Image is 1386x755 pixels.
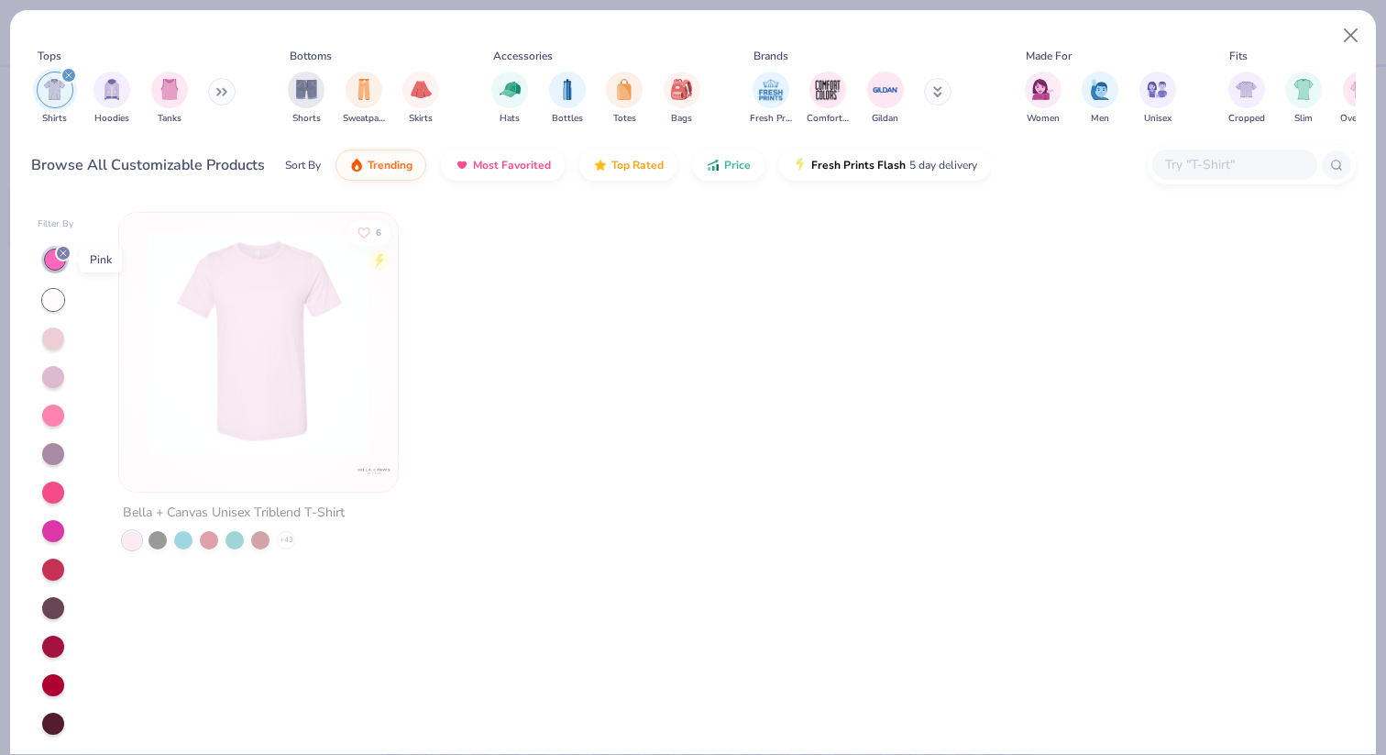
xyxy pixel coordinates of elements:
[1090,79,1110,100] img: Men Image
[37,72,73,126] button: filter button
[1293,79,1314,100] img: Slim Image
[349,158,364,172] img: trending.gif
[288,72,324,126] div: filter for Shorts
[402,72,439,126] div: filter for Skirts
[1032,79,1053,100] img: Women Image
[402,72,439,126] button: filter button
[1350,79,1371,100] img: Oversized Image
[1026,48,1072,64] div: Made For
[411,79,432,100] img: Skirts Image
[872,76,899,104] img: Gildan Image
[753,48,788,64] div: Brands
[38,48,61,64] div: Tops
[1334,18,1369,53] button: Close
[1025,72,1061,126] button: filter button
[343,112,385,126] span: Sweatpants
[867,72,904,126] div: filter for Gildan
[1228,112,1265,126] span: Cropped
[349,219,391,245] button: Like
[692,150,764,181] button: Price
[151,72,188,126] div: filter for Tanks
[606,72,643,126] div: filter for Totes
[93,72,130,126] button: filter button
[1228,72,1265,126] button: filter button
[1294,112,1313,126] span: Slim
[1091,112,1109,126] span: Men
[593,158,608,172] img: TopRated.gif
[664,72,700,126] div: filter for Bags
[473,158,551,172] span: Most Favorited
[1082,72,1118,126] div: filter for Men
[288,72,324,126] button: filter button
[354,79,374,100] img: Sweatpants Image
[814,76,841,104] img: Comfort Colors Image
[549,72,586,126] div: filter for Bottles
[1139,72,1176,126] button: filter button
[368,158,412,172] span: Trending
[151,72,188,126] button: filter button
[757,76,785,104] img: Fresh Prints Image
[123,502,345,525] div: Bella + Canvas Unisex Triblend T-Shirt
[724,158,751,172] span: Price
[491,72,528,126] button: filter button
[613,112,636,126] span: Totes
[614,79,634,100] img: Totes Image
[611,158,664,172] span: Top Rated
[1229,48,1248,64] div: Fits
[44,79,65,100] img: Shirts Image
[158,112,181,126] span: Tanks
[807,72,849,126] button: filter button
[93,72,130,126] div: filter for Hoodies
[491,72,528,126] div: filter for Hats
[779,150,991,181] button: Fresh Prints Flash5 day delivery
[811,158,906,172] span: Fresh Prints Flash
[1228,72,1265,126] div: filter for Cropped
[94,112,129,126] span: Hoodies
[280,535,293,546] span: + 43
[1163,154,1304,175] input: Try "T-Shirt"
[750,112,792,126] span: Fresh Prints
[793,158,808,172] img: flash.gif
[500,79,521,100] img: Hats Image
[441,150,565,181] button: Most Favorited
[1285,72,1322,126] button: filter button
[807,112,849,126] span: Comfort Colors
[377,228,382,237] span: 6
[455,158,469,172] img: most_fav.gif
[1340,72,1381,126] button: filter button
[1147,79,1168,100] img: Unisex Image
[31,154,265,176] div: Browse All Customizable Products
[1285,72,1322,126] div: filter for Slim
[872,112,898,126] span: Gildan
[500,112,520,126] span: Hats
[38,217,74,231] div: Filter By
[671,112,692,126] span: Bags
[1144,112,1171,126] span: Unisex
[343,72,385,126] div: filter for Sweatpants
[42,112,67,126] span: Shirts
[159,79,180,100] img: Tanks Image
[356,452,392,489] img: Bella + Canvas logo
[750,72,792,126] div: filter for Fresh Prints
[671,79,691,100] img: Bags Image
[285,157,321,173] div: Sort By
[1340,72,1381,126] div: filter for Oversized
[579,150,677,181] button: Top Rated
[1340,112,1381,126] span: Oversized
[552,112,583,126] span: Bottles
[493,48,553,64] div: Accessories
[292,112,321,126] span: Shorts
[909,155,977,176] span: 5 day delivery
[80,247,122,272] div: Pink
[296,79,317,100] img: Shorts Image
[1139,72,1176,126] div: filter for Unisex
[549,72,586,126] button: filter button
[1025,72,1061,126] div: filter for Women
[664,72,700,126] button: filter button
[807,72,849,126] div: filter for Comfort Colors
[867,72,904,126] button: filter button
[1236,79,1257,100] img: Cropped Image
[750,72,792,126] button: filter button
[1082,72,1118,126] button: filter button
[1027,112,1060,126] span: Women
